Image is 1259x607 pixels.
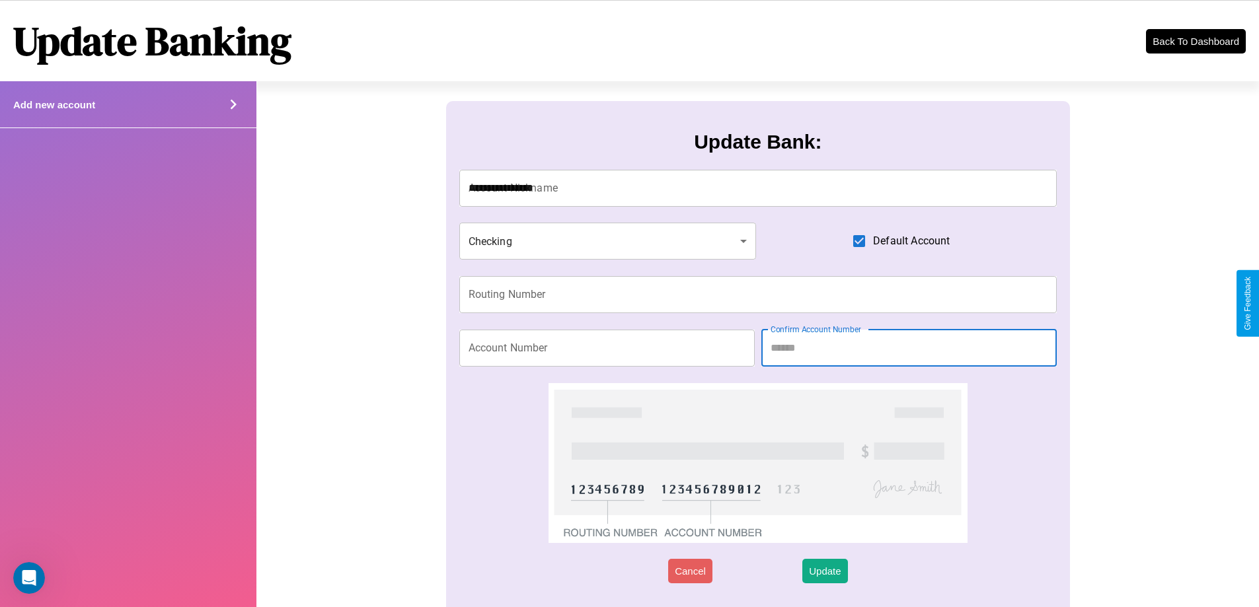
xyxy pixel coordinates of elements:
[1243,277,1252,330] div: Give Feedback
[694,131,821,153] h3: Update Bank:
[771,324,861,335] label: Confirm Account Number
[459,223,757,260] div: Checking
[13,99,95,110] h4: Add new account
[668,559,712,583] button: Cancel
[549,383,967,543] img: check
[13,14,291,68] h1: Update Banking
[802,559,847,583] button: Update
[873,233,950,249] span: Default Account
[1146,29,1246,54] button: Back To Dashboard
[13,562,45,594] iframe: Intercom live chat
